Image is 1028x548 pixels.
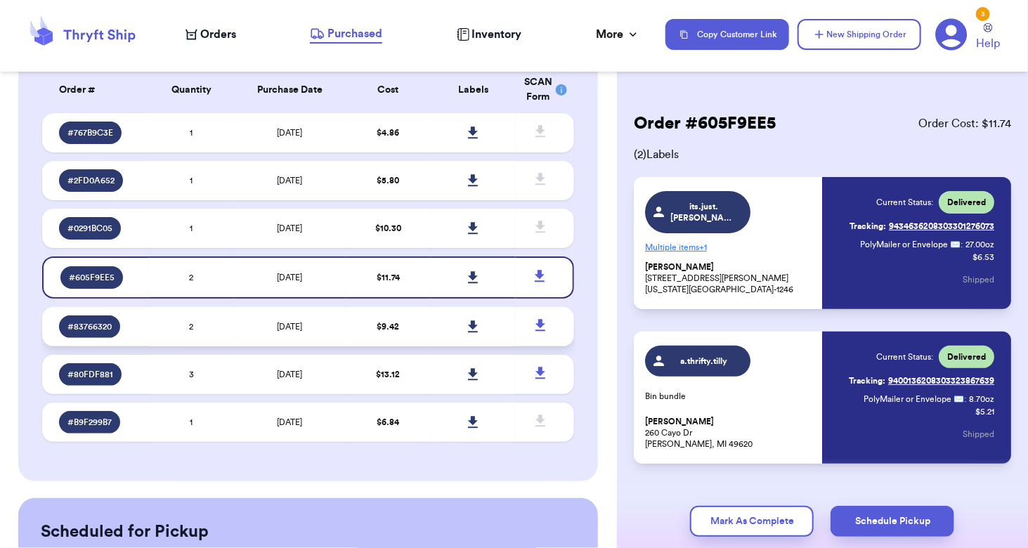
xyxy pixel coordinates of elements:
a: Tracking:9434636208303301276073 [850,215,994,237]
span: Orders [200,26,236,43]
th: Order # [42,67,148,113]
a: Purchased [310,25,382,44]
span: PolyMailer or Envelope ✉️ [860,240,961,249]
span: a.thrifty.tilly [670,355,737,367]
span: its.just.[PERSON_NAME]._ [670,201,737,223]
button: Shipped [963,264,994,295]
span: : [961,239,963,250]
span: Current Status: [876,197,933,208]
p: 260 Cayo Dr [PERSON_NAME], MI 49620 [645,416,814,450]
span: 2 [189,322,193,331]
span: # 605F9EE5 [69,272,115,283]
span: 1 [190,176,193,185]
span: Tracking: [849,375,885,386]
span: [PERSON_NAME] [645,262,714,273]
span: $ 4.86 [377,129,399,137]
span: 1 [190,224,193,233]
span: 3 [189,370,194,379]
span: $ 13.12 [376,370,400,379]
a: Tracking:9400136208303323867639 [849,370,994,392]
p: [STREET_ADDRESS][PERSON_NAME] [US_STATE][GEOGRAPHIC_DATA]-1246 [645,261,814,295]
span: # 80FDF881 [67,369,113,380]
span: : [964,393,966,405]
span: $ 10.30 [375,224,401,233]
div: More [596,26,640,43]
span: [DATE] [277,273,302,282]
a: Orders [186,26,236,43]
button: Copy Customer Link [665,19,789,50]
p: $ 5.21 [975,406,994,417]
p: $ 6.53 [972,252,994,263]
span: 27.00 oz [965,239,994,250]
span: # 83766320 [67,321,112,332]
span: # B9F299B7 [67,417,112,428]
th: Cost [346,67,431,113]
span: # 767B9C3E [67,127,113,138]
th: Labels [431,67,516,113]
span: $ 11.74 [377,273,400,282]
th: Purchase Date [234,67,346,113]
span: ( 2 ) Labels [634,146,1011,163]
p: Bin bundle [645,391,814,402]
h2: Order # 605F9EE5 [634,112,776,135]
span: Purchased [327,25,382,42]
a: 3 [935,18,968,51]
span: Delivered [947,351,986,363]
span: [DATE] [277,224,302,233]
span: 1 [190,129,193,137]
span: $ 9.42 [377,322,399,331]
p: Multiple items [645,236,814,259]
span: [PERSON_NAME] [645,417,714,427]
span: [DATE] [277,322,302,331]
button: New Shipping Order [798,19,921,50]
span: [DATE] [277,418,302,426]
div: 3 [976,7,990,21]
span: + 1 [699,243,707,252]
span: Tracking: [850,221,886,232]
span: 2 [189,273,193,282]
span: [DATE] [277,370,302,379]
span: # 2FD0A652 [67,175,115,186]
span: $ 6.84 [377,418,399,426]
span: Current Status: [876,351,933,363]
span: Delivered [947,197,986,208]
span: 1 [190,418,193,426]
span: PolyMailer or Envelope ✉️ [864,395,964,403]
button: Mark As Complete [690,506,814,537]
a: Help [976,23,1000,52]
span: Help [976,35,1000,52]
button: Schedule Pickup [831,506,954,537]
span: Inventory [472,26,522,43]
span: [DATE] [277,129,302,137]
span: 8.70 oz [969,393,994,405]
span: # 0291BC05 [67,223,112,234]
button: Shipped [963,419,994,450]
div: SCAN Form [524,75,557,105]
span: $ 5.80 [377,176,399,185]
h2: Scheduled for Pickup [41,521,209,543]
span: [DATE] [277,176,302,185]
a: Inventory [457,26,522,43]
span: Order Cost: $ 11.74 [918,115,1011,132]
th: Quantity [149,67,234,113]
